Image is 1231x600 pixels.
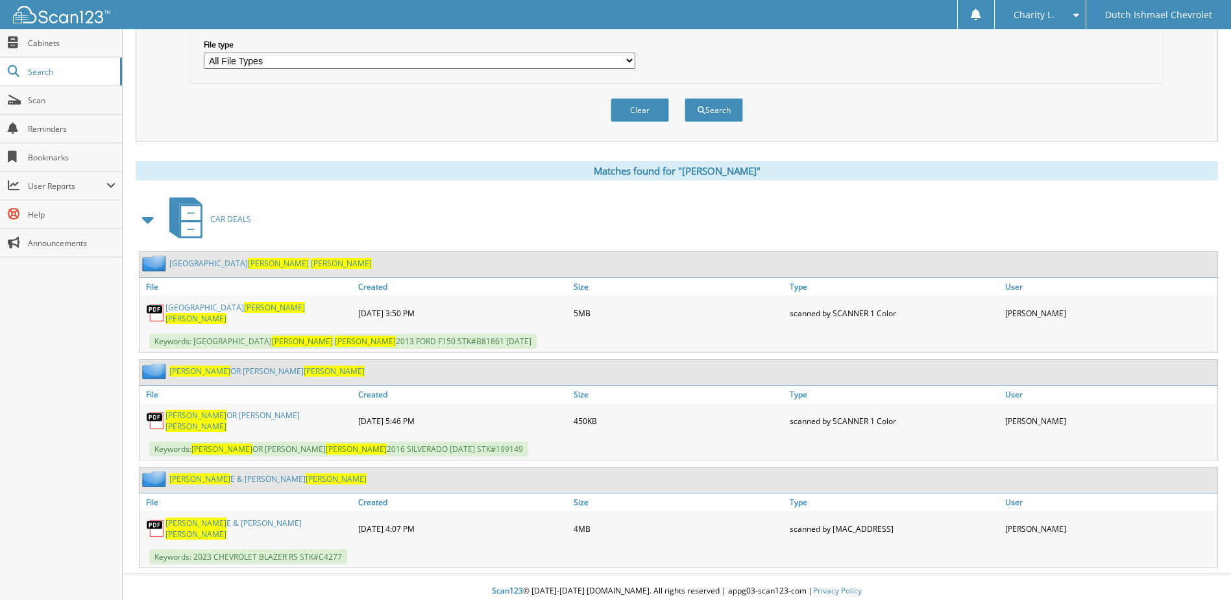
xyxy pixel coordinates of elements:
div: scanned by [MAC_ADDRESS] [786,514,1002,543]
span: [PERSON_NAME] [191,444,252,455]
span: [PERSON_NAME] [244,302,305,313]
span: Reminders [28,123,116,134]
span: Bookmarks [28,152,116,163]
span: CAR DEALS [210,214,251,225]
a: [PERSON_NAME]E & [PERSON_NAME][PERSON_NAME] [169,473,367,484]
span: [PERSON_NAME] [169,473,230,484]
a: File [140,278,355,295]
a: [PERSON_NAME]OR [PERSON_NAME][PERSON_NAME] [169,366,365,377]
span: User Reports [28,181,106,192]
span: Cabinets [28,38,116,49]
span: Scan [28,95,116,106]
div: [DATE] 3:50 PM [355,299,570,327]
a: Created [355,494,570,511]
a: Size [570,494,786,511]
div: 4MB [570,514,786,543]
span: Search [28,66,114,77]
a: File [140,386,355,403]
a: Type [786,278,1002,295]
button: Search [685,98,743,122]
img: PDF.png [146,303,165,323]
span: [PERSON_NAME] [335,336,396,347]
a: [PERSON_NAME]OR [PERSON_NAME][PERSON_NAME] [165,410,352,432]
span: Charity L. [1014,11,1054,19]
div: [DATE] 5:46 PM [355,406,570,435]
img: folder2.png [142,255,169,271]
span: Keywords: [GEOGRAPHIC_DATA] 2013 FORD F150 STK#B81861 [DATE] [149,334,537,349]
img: PDF.png [146,411,165,431]
span: [PERSON_NAME] [165,518,226,529]
a: Privacy Policy [813,585,862,596]
label: File type [204,39,635,50]
a: User [1002,494,1217,511]
a: Type [786,386,1002,403]
div: 450KB [570,406,786,435]
a: Created [355,278,570,295]
span: [PERSON_NAME] [326,444,387,455]
span: Keywords: OR [PERSON_NAME] 2016 SILVERADO [DATE] STK#199149 [149,442,528,456]
a: User [1002,278,1217,295]
a: [PERSON_NAME]E & [PERSON_NAME][PERSON_NAME] [165,518,352,540]
div: 5MB [570,299,786,327]
img: scan123-logo-white.svg [13,6,110,23]
span: Help [28,209,116,220]
span: Dutch Ishmael Chevrolet [1105,11,1212,19]
button: Clear [611,98,669,122]
img: PDF.png [146,519,165,538]
a: [GEOGRAPHIC_DATA][PERSON_NAME] [PERSON_NAME] [165,302,352,324]
div: scanned by SCANNER 1 Color [786,406,1002,435]
span: [PERSON_NAME] [272,336,333,347]
a: Size [570,278,786,295]
a: Created [355,386,570,403]
span: [PERSON_NAME] [304,366,365,377]
a: Type [786,494,1002,511]
img: folder2.png [142,471,169,487]
span: Announcements [28,238,116,249]
span: [PERSON_NAME] [169,366,230,377]
span: [PERSON_NAME] [306,473,367,484]
a: [GEOGRAPHIC_DATA][PERSON_NAME] [PERSON_NAME] [169,258,372,269]
a: User [1002,386,1217,403]
span: [PERSON_NAME] [165,410,226,421]
div: [PERSON_NAME] [1002,299,1217,327]
span: [PERSON_NAME] [165,313,226,324]
a: File [140,494,355,511]
span: [PERSON_NAME] [165,529,226,540]
div: [PERSON_NAME] [1002,514,1217,543]
div: Matches found for "[PERSON_NAME]" [136,161,1218,181]
img: folder2.png [142,363,169,379]
span: [PERSON_NAME] [311,258,372,269]
iframe: Chat Widget [1166,538,1231,600]
span: [PERSON_NAME] [165,421,226,432]
span: [PERSON_NAME] [248,258,309,269]
a: Size [570,386,786,403]
div: scanned by SCANNER 1 Color [786,299,1002,327]
div: [DATE] 4:07 PM [355,514,570,543]
span: Scan123 [492,585,523,596]
a: CAR DEALS [162,194,251,245]
div: [PERSON_NAME] [1002,406,1217,435]
span: Keywords: 2023 CHEVROLET BLAZER RS STK#C4277 [149,549,347,564]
